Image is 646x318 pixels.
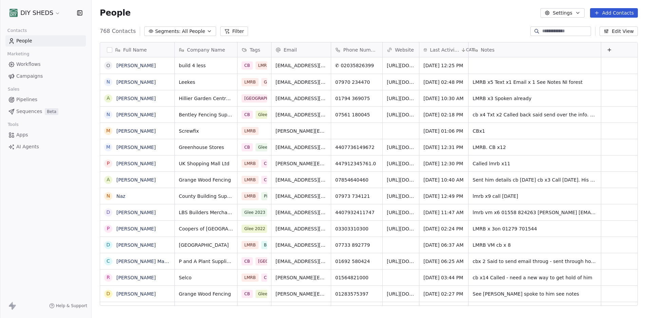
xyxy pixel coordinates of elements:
div: O [106,62,110,69]
span: [PERSON_NAME][EMAIL_ADDRESS][PERSON_NAME][DOMAIN_NAME] [275,274,327,281]
span: Glee 2022 [255,290,281,298]
span: cb x14 Called - need a new way to get hold of him [473,274,597,281]
span: [PERSON_NAME][EMAIL_ADDRESS][DOMAIN_NAME] [275,128,327,134]
span: 01794 369075 [335,95,378,102]
button: Settings [540,8,584,18]
a: [PERSON_NAME] [116,210,156,215]
span: ✆ 02035826399 [335,62,378,69]
span: 07973 734121 [335,193,378,200]
span: LMRB x 3on 01279 701544 [473,225,597,232]
img: shedsdiy.jpg [9,9,18,17]
span: [EMAIL_ADDRESS][DOMAIN_NAME] [275,225,327,232]
span: [DATE] 12:25 PM [423,62,464,69]
span: 4407932411747 [335,209,378,216]
div: R [107,274,110,281]
span: [DATE] 02:24 PM [423,225,464,232]
span: 07733 892779 [335,242,378,248]
span: LMRB [242,306,259,314]
div: Company Name [175,42,237,57]
span: UK Shopping Mall Ltd [179,160,233,167]
span: [DATE] 10:30 AM [423,95,464,102]
span: Beta [45,108,58,115]
a: SequencesBeta [5,106,86,117]
span: Full Name [123,46,147,53]
span: Screwfix [179,128,233,134]
a: [URL][DOMAIN_NAME] [387,161,440,166]
span: LMRB x3 Spoken already [473,95,597,102]
div: P [107,225,110,232]
a: [URL][DOMAIN_NAME] [387,96,440,101]
span: [EMAIL_ADDRESS][DOMAIN_NAME] [275,193,327,200]
a: [URL][DOMAIN_NAME] [387,145,440,150]
span: Grange Wood Fencing [179,176,233,183]
span: [DATE] 11:47 AM [423,209,464,216]
span: 447912345761.0 [335,160,378,167]
a: Naz [116,193,125,199]
a: [PERSON_NAME] [116,96,156,101]
div: Email [271,42,331,57]
span: CAT [466,47,474,53]
button: Edit View [600,26,638,36]
span: CB [261,176,272,184]
a: Help & Support [49,303,87,308]
div: grid [100,57,175,306]
a: [URL][DOMAIN_NAME] [387,259,440,264]
span: [EMAIL_ADDRESS][DOMAIN_NAME] [275,95,327,102]
span: [EMAIL_ADDRESS][DOMAIN_NAME] [275,144,327,151]
a: [PERSON_NAME] [116,226,156,231]
div: Last Activity DateCAT [419,42,468,57]
span: [DATE] 01:06 PM [423,128,464,134]
span: LMRB [242,176,259,184]
span: Company Name [187,46,225,53]
div: D [107,209,110,216]
a: [PERSON_NAME] Makepiece [116,259,183,264]
span: LMRB [242,274,259,282]
span: 4407736149672 [335,144,378,151]
button: Add Contacts [590,8,638,18]
span: Tags [250,46,260,53]
span: [PERSON_NAME][EMAIL_ADDRESS][DOMAIN_NAME] [275,291,327,297]
a: [PERSON_NAME] [116,242,156,248]
span: Selco [179,274,233,281]
div: N [107,78,110,86]
span: LMRB. CB x12 [473,144,597,151]
span: [GEOGRAPHIC_DATA] [255,257,281,265]
span: Tools [5,119,21,130]
span: LMRB VM cb x 8 [473,242,597,248]
div: N [107,111,110,118]
span: 768 Contacts [100,27,136,35]
button: Filter [220,26,248,36]
div: Phone Number [331,42,382,57]
span: AI Agents [16,143,39,150]
span: LMRB x5 Text x1 Email x 1 See Notes NI forest [473,79,597,86]
div: Tags [237,42,271,57]
div: P [107,160,110,167]
button: DIY SHEDS [8,7,62,19]
span: CB [242,143,253,151]
div: D [107,241,110,248]
span: Segments: [155,28,180,35]
span: Pipeline [261,192,283,200]
a: [PERSON_NAME] [116,79,156,85]
span: [DATE] 03:44 PM [423,274,464,281]
span: [EMAIL_ADDRESS][DOMAIN_NAME] [275,209,327,216]
span: 01564821000 [335,274,378,281]
div: M [106,144,110,151]
div: N [107,192,110,200]
span: [DATE] 10:40 AM [423,176,464,183]
a: [PERSON_NAME] [116,145,156,150]
span: CB [242,290,253,298]
span: [DATE] 06:37 AM [423,242,464,248]
span: CB [242,257,253,265]
span: Email [284,46,297,53]
span: People [100,8,131,18]
span: CB [261,160,272,168]
span: [GEOGRAPHIC_DATA] [242,94,267,102]
a: [URL][DOMAIN_NAME] [387,112,440,117]
a: Workflows [5,59,86,70]
a: [PERSON_NAME] [116,275,156,280]
a: [PERSON_NAME] [116,177,156,183]
span: [GEOGRAPHIC_DATA] [179,242,233,248]
span: [DATE] 02:48 PM [423,79,464,86]
span: Glee 2023 [242,208,267,217]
